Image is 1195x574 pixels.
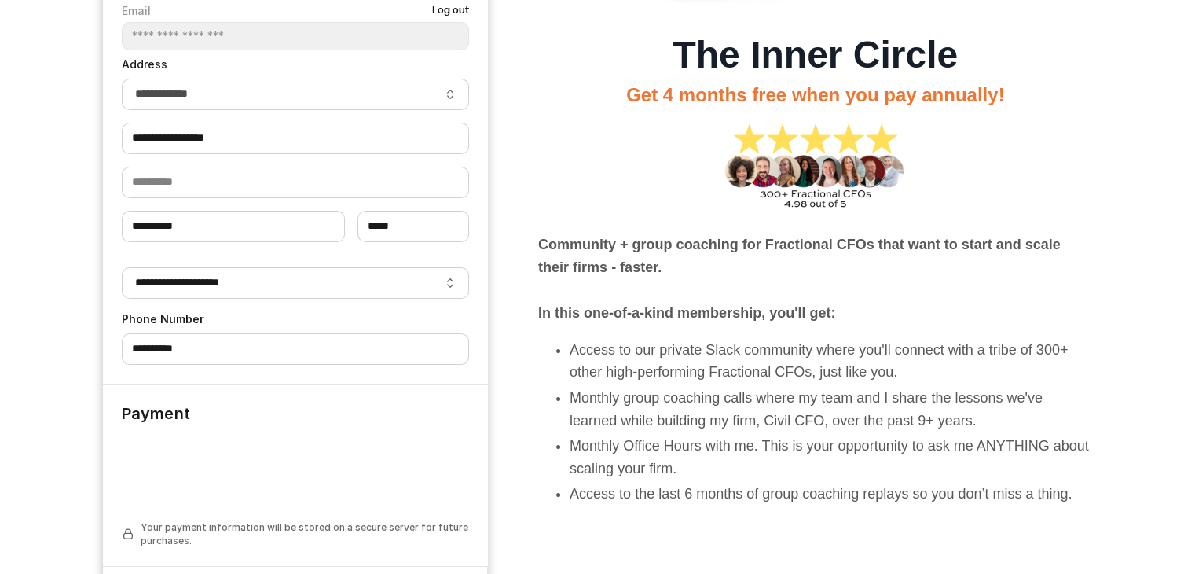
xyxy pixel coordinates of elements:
span: Get 4 months free when you pay annually! [626,84,1004,105]
b: Community + group coaching for Fractional CFOs that want to start and scale their firms - faster. [538,237,1061,275]
pds-box: Your payment information will be stored on a secure server for future purchases. [122,521,470,547]
h1: The Inner Circle [538,32,1093,78]
strong: In this one-of-a-kind membership, you'll get: [538,305,835,321]
iframe: Secure payment input frame [119,430,473,511]
li: Access to our private Slack community where you'll connect with a tribe of 300+ other high-perfor... [570,339,1093,385]
img: 87d2c62-f66f-6753-08f5-caa413f672e_66fe2831-b063-435f-94cd-8b5a59888c9c.png [719,113,911,222]
li: Monthly Office Hours with me. This is your opportunity to ask me ANYTHING about scaling your firm. [570,435,1093,480]
pds-button: Log out [432,3,469,19]
li: Monthly group coaching calls where my team and I share the lessons we've learned while building m... [570,387,1093,432]
label: Phone Number [122,311,470,327]
legend: Payment [122,385,190,424]
li: Access to the last 6 months of group coaching replays so you don’t miss a thing. [570,483,1093,506]
label: Address [122,57,470,72]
